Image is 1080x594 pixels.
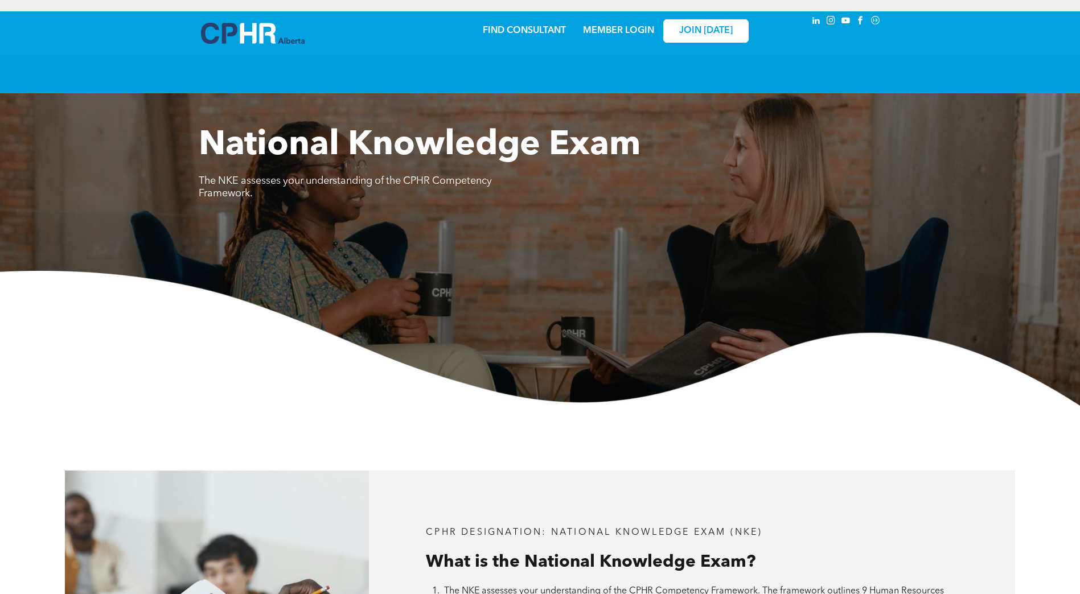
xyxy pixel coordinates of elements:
[199,129,640,163] span: National Knowledge Exam
[201,23,305,44] img: A blue and white logo for cp alberta
[426,528,762,537] span: CPHR DESIGNATION: National Knowledge Exam (NKE)
[840,14,852,30] a: youtube
[825,14,837,30] a: instagram
[855,14,867,30] a: facebook
[663,19,749,43] a: JOIN [DATE]
[483,26,566,35] a: FIND CONSULTANT
[199,176,492,199] span: The NKE assesses your understanding of the CPHR Competency Framework.
[426,554,755,571] span: What is the National Knowledge Exam?
[869,14,882,30] a: Social network
[583,26,654,35] a: MEMBER LOGIN
[679,26,733,36] span: JOIN [DATE]
[810,14,823,30] a: linkedin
